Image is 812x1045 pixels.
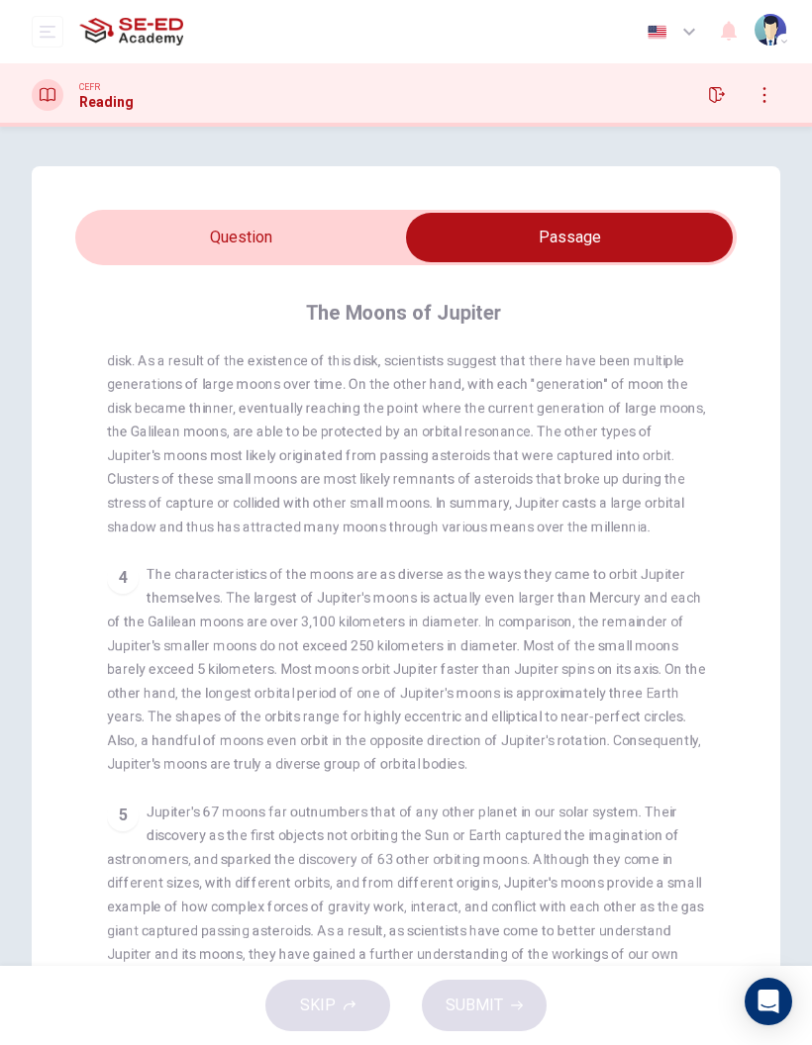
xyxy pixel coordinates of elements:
[32,16,63,47] button: open mobile menu
[107,281,706,534] span: Scientists believe that early in Jupiter's history, more moons of mass and size similar to the Ga...
[79,94,134,110] h1: Reading
[306,297,502,329] h4: The Moons of Jupiter
[107,800,139,831] div: 5
[107,566,706,772] span: The characteristics of the moons are as diverse as the ways they came to orbit Jupiter themselves...
[745,978,792,1025] div: Open Intercom Messenger
[107,562,139,594] div: 4
[79,80,100,94] span: CEFR
[645,25,669,40] img: en
[79,12,183,51] img: SE-ED Academy logo
[755,14,786,46] img: Profile picture
[107,804,706,1033] span: Jupiter's 67 moons far outnumbers that of any other planet in our solar system. Their discovery a...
